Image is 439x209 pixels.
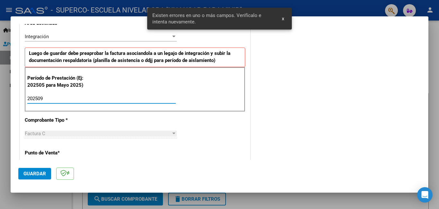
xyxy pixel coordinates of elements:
[25,34,49,39] span: Integración
[277,13,289,24] button: x
[27,74,92,89] p: Período de Prestación (Ej: 202505 para Mayo 2025)
[29,50,230,64] strong: Luego de guardar debe preaprobar la factura asociandola a un legajo de integración y subir la doc...
[152,12,274,25] span: Existen errores en uno o más campos. Verifícalo e intenta nuevamente.
[18,168,51,179] button: Guardar
[25,131,45,136] span: Factura C
[25,149,91,157] p: Punto de Venta
[23,171,46,177] span: Guardar
[417,187,433,203] div: Open Intercom Messenger
[25,117,91,124] p: Comprobante Tipo *
[282,16,284,22] span: x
